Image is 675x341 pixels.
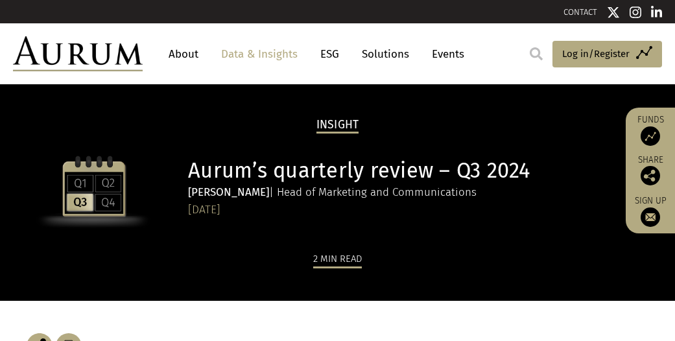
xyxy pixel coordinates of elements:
img: Instagram icon [630,6,641,19]
img: Twitter icon [607,6,620,19]
h2: Insight [316,118,359,134]
a: ESG [314,42,346,66]
img: search.svg [530,47,543,60]
img: Aurum [13,36,143,71]
a: About [162,42,205,66]
img: Sign up to our newsletter [641,207,660,227]
a: Sign up [632,195,669,227]
strong: [PERSON_NAME] [188,185,269,199]
a: Events [425,42,464,66]
a: Log in/Register [552,41,662,68]
img: Access Funds [641,126,660,146]
div: [DATE] [188,201,645,219]
div: 2 min read [313,251,362,268]
div: Share [632,156,669,185]
span: Log in/Register [562,46,630,62]
a: Solutions [355,42,416,66]
img: Share this post [641,166,660,185]
img: Linkedin icon [651,6,663,19]
div: | Head of Marketing and Communications [188,183,645,201]
h1: Aurum’s quarterly review – Q3 2024 [188,158,645,183]
a: CONTACT [563,7,597,17]
a: Funds [632,114,669,146]
a: Data & Insights [215,42,304,66]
